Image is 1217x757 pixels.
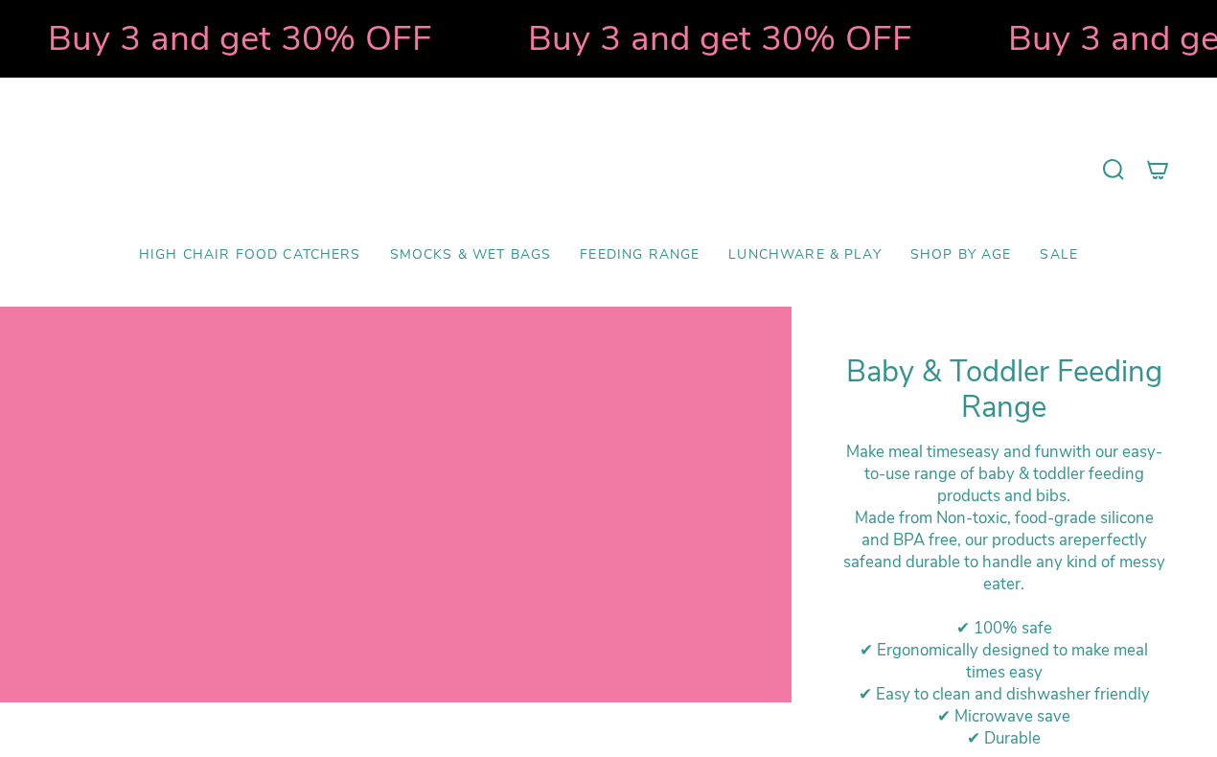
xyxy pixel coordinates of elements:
[910,247,1012,264] span: Shop by Age
[457,14,841,62] strong: Buy 3 and get 30% OFF
[839,507,1170,595] div: M
[1025,233,1092,278] a: SALE
[390,247,552,264] span: Smocks & Wet Bags
[937,705,1070,727] span: ✔ Microwave save
[565,233,714,278] a: Feeding Range
[1040,247,1078,264] span: SALE
[839,441,1170,507] div: Make meal times with our easy-to-use range of baby & toddler feeding products and bibs.
[444,106,774,233] a: Mumma’s Little Helpers
[714,233,895,278] a: Lunchware & Play
[839,683,1170,705] div: ✔ Easy to clean and dishwasher friendly
[376,233,566,278] a: Smocks & Wet Bags
[728,247,881,264] span: Lunchware & Play
[839,727,1170,749] div: ✔ Durable
[843,507,1165,595] span: ade from Non-toxic, food-grade silicone and BPA free, our products are and durable to handle any ...
[839,617,1170,639] div: ✔ 100% safe
[125,233,376,278] a: High Chair Food Catchers
[839,355,1170,426] h1: Baby & Toddler Feeding Range
[580,247,700,264] span: Feeding Range
[843,529,1147,573] strong: perfectly safe
[839,639,1170,683] div: ✔ Ergonomically designed to make meal times easy
[896,233,1026,278] a: Shop by Age
[966,441,1059,463] strong: easy and fun
[139,247,361,264] span: High Chair Food Catchers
